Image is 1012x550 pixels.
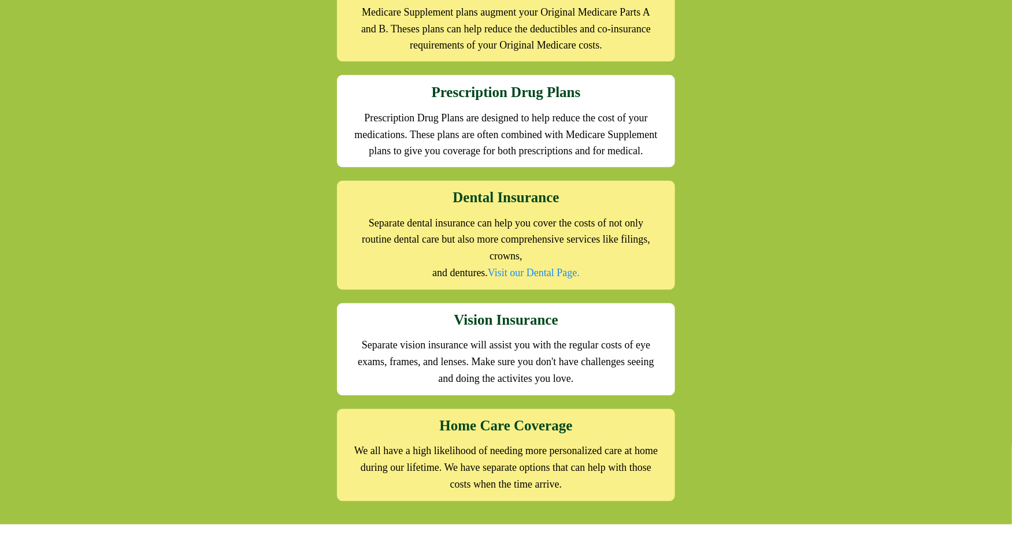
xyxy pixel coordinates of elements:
h2: Medicare Supplement plans augment your Original Medicare Parts A and B. Theses plans can help red... [354,4,658,54]
strong: Home Care Coverage [439,418,572,434]
h2: Prescription Drug Plans are designed to help reduce the cost of your medications. These plans are... [354,110,658,159]
h2: Separate vision insurance will assist you with the regular costs of eye exams, frames, and lenses... [354,337,658,387]
strong: Dental Insurance [453,190,559,206]
h2: We all have a high likelihood of needing more personalized care at home during our lifetime. We h... [354,443,658,493]
a: Visit our Dental Page. [488,267,580,279]
strong: Prescription Drug Plans [432,84,581,100]
h2: Separate dental insurance can help you cover the costs of not only routine dental care but also m... [354,215,658,265]
strong: Vision Insurance [454,313,558,328]
h2: and dentures. [354,265,658,282]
